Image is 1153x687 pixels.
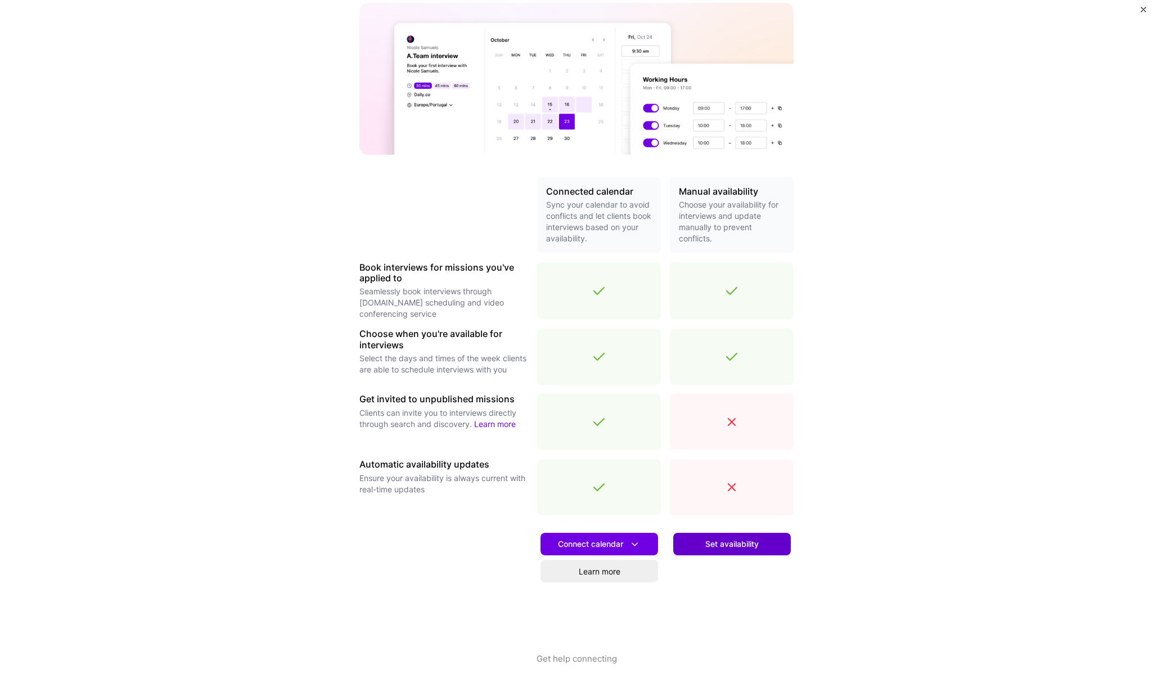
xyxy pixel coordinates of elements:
[546,186,652,197] h3: Connected calendar
[673,533,791,555] button: Set availability
[359,407,528,430] p: Clients can invite you to interviews directly through search and discovery.
[537,653,617,687] button: Get help connecting
[359,329,528,350] h3: Choose when you're available for interviews
[541,560,658,582] a: Learn more
[359,353,528,375] p: Select the days and times of the week clients are able to schedule interviews with you
[359,394,528,405] h3: Get invited to unpublished missions
[1141,7,1146,19] button: Close
[679,199,785,244] p: Choose your availability for interviews and update manually to prevent conflicts.
[546,199,652,244] p: Sync your calendar to avoid conflicts and let clients book interviews based on your availability.
[359,473,528,495] p: Ensure your availability is always current with real-time updates
[359,262,528,284] h3: Book interviews for missions you've applied to
[474,419,516,429] a: Learn more
[541,533,658,555] button: Connect calendar
[558,538,641,550] span: Connect calendar
[705,538,759,550] span: Set availability
[359,3,794,155] img: A.Team calendar banner
[629,538,641,550] i: icon DownArrowWhite
[359,286,528,320] p: Seamlessly book interviews through [DOMAIN_NAME] scheduling and video conferencing service
[679,186,785,197] h3: Manual availability
[359,459,528,470] h3: Automatic availability updates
